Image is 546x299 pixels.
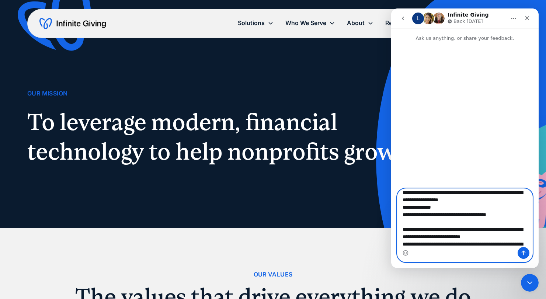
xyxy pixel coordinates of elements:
div: Our Values [254,270,293,279]
iframe: Intercom live chat [391,8,539,268]
iframe: Intercom live chat [521,274,539,292]
div: Solutions [232,15,279,31]
div: Resources [385,18,415,28]
a: home [39,18,106,29]
div: Who We Serve [279,15,341,31]
div: About [341,15,379,31]
div: Solutions [238,18,265,28]
div: About [347,18,365,28]
div: Resources [379,15,430,31]
div: Our Mission [27,88,67,98]
h1: To leverage modern, financial technology to help nonprofits grow [27,107,405,166]
div: Who We Serve [285,18,326,28]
